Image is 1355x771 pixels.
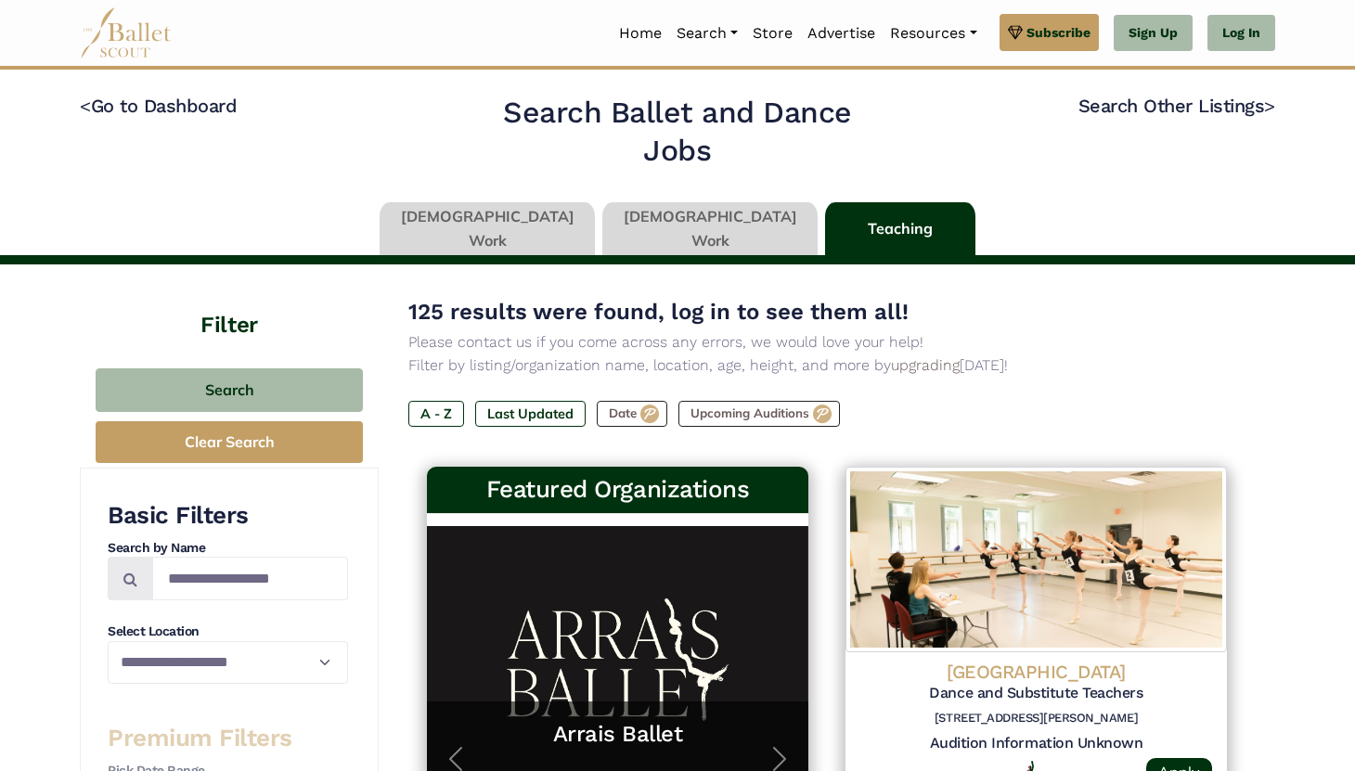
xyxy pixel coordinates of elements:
[860,684,1212,703] h5: Dance and Substitute Teachers
[80,94,91,117] code: <
[152,557,348,600] input: Search by names...
[96,368,363,412] button: Search
[860,660,1212,684] h4: [GEOGRAPHIC_DATA]
[597,401,667,427] label: Date
[408,299,909,325] span: 125 results were found, log in to see them all!
[821,202,979,256] li: Teaching
[800,14,883,53] a: Advertise
[108,500,348,532] h3: Basic Filters
[96,421,363,463] button: Clear Search
[745,14,800,53] a: Store
[1078,95,1275,117] a: Search Other Listings>
[1114,15,1193,52] a: Sign Up
[1026,22,1090,43] span: Subscribe
[1207,15,1275,52] a: Log In
[408,330,1245,354] p: Please contact us if you come across any errors, we would love your help!
[108,623,348,641] h4: Select Location
[1264,94,1275,117] code: >
[445,720,790,749] a: Arrais Ballet
[883,14,984,53] a: Resources
[1000,14,1099,51] a: Subscribe
[860,711,1212,726] h6: [STREET_ADDRESS][PERSON_NAME]
[442,474,794,506] h3: Featured Organizations
[891,356,960,374] a: upgrading
[669,14,745,53] a: Search
[1008,22,1023,43] img: gem.svg
[108,723,348,754] h3: Premium Filters
[612,14,669,53] a: Home
[469,94,887,171] h2: Search Ballet and Dance Jobs
[108,539,348,558] h4: Search by Name
[678,401,840,427] label: Upcoming Auditions
[475,401,586,427] label: Last Updated
[845,467,1227,652] img: Logo
[80,264,379,341] h4: Filter
[408,401,464,427] label: A - Z
[408,353,1245,378] p: Filter by listing/organization name, location, age, height, and more by [DATE]!
[860,734,1212,753] h5: Audition Information Unknown
[80,95,237,117] a: <Go to Dashboard
[376,202,599,256] li: [DEMOGRAPHIC_DATA] Work
[599,202,821,256] li: [DEMOGRAPHIC_DATA] Work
